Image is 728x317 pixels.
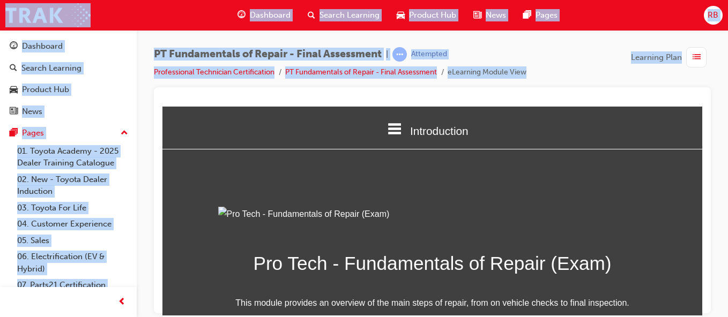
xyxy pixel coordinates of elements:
a: Product Hub [4,80,132,100]
span: pages-icon [523,9,531,22]
span: learningRecordVerb_ATTEMPT-icon [392,47,407,62]
span: pages-icon [10,129,18,138]
div: Pages [22,127,44,139]
div: News [22,105,42,118]
button: Pages [4,123,132,143]
span: | [386,48,388,61]
span: guage-icon [237,9,246,22]
span: Product Hub [409,9,456,21]
a: 07. Parts21 Certification [13,277,132,293]
button: RB [704,6,723,25]
p: This module provides an overview of the main steps of repair, from on vehicle checks to final ins... [56,189,485,205]
span: Introduction [248,18,306,31]
span: RB [708,9,718,21]
div: Dashboard [22,40,63,52]
span: PT Fundamentals of Repair - Final Assessment [154,48,382,61]
span: list-icon [693,51,701,64]
a: Professional Technician Certification [154,67,274,77]
span: Search Learning [320,9,380,21]
a: Dashboard [4,36,132,56]
span: prev-icon [118,296,126,309]
a: car-iconProduct Hub [388,4,465,26]
a: 06. Electrification (EV & Hybrid) [13,248,132,277]
a: 04. Customer Experience [13,216,132,232]
a: 05. Sales [13,232,132,249]
a: pages-iconPages [515,4,566,26]
a: 02. New - Toyota Dealer Induction [13,171,132,200]
button: DashboardSearch LearningProduct HubNews [4,34,132,123]
a: Search Learning [4,58,132,78]
span: search-icon [308,9,315,22]
div: Search Learning [21,62,81,74]
a: News [4,102,132,122]
img: Trak [5,3,91,27]
div: Attempted [411,49,447,59]
span: guage-icon [10,42,18,51]
span: up-icon [121,126,128,140]
span: car-icon [397,9,405,22]
button: Learning Plan [631,47,711,67]
span: Learning Plan [631,51,682,64]
a: 03. Toyota For Life [13,200,132,216]
a: PT Fundamentals of Repair - Final Assessment [285,67,437,77]
a: search-iconSearch Learning [299,4,388,26]
span: news-icon [473,9,481,22]
span: Dashboard [250,9,291,21]
img: Pro Tech - Fundamentals of Repair (Exam) [56,100,485,116]
span: news-icon [10,107,18,117]
div: Product Hub [22,84,69,96]
h1: Pro Tech - Fundamentals of Repair (Exam) [56,141,485,172]
span: News [486,9,506,21]
a: guage-iconDashboard [229,4,299,26]
span: search-icon [10,64,17,73]
a: news-iconNews [465,4,515,26]
li: eLearning Module View [448,66,526,79]
span: car-icon [10,85,18,95]
span: Pages [536,9,558,21]
a: 01. Toyota Academy - 2025 Dealer Training Catalogue [13,143,132,171]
